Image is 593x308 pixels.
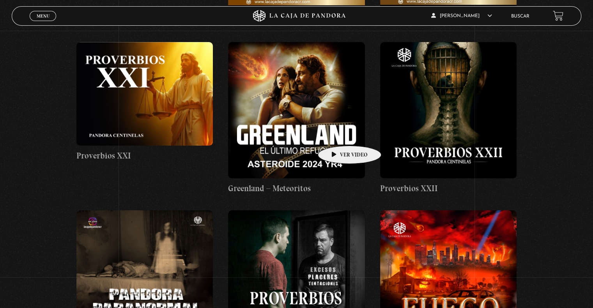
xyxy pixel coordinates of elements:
a: View your shopping cart [553,11,563,21]
a: Proverbios XXI [76,42,213,162]
span: Menu [37,14,50,18]
a: Proverbios XXII [380,42,517,195]
a: Buscar [511,14,529,19]
h4: Proverbios XXI [76,150,213,162]
h4: Greenland – Meteoritos [228,182,365,195]
h4: Proverbios XXII [380,182,517,195]
a: Greenland – Meteoritos [228,42,365,195]
span: [PERSON_NAME] [431,14,492,18]
span: Cerrar [34,20,52,26]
